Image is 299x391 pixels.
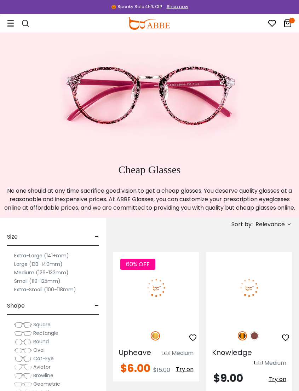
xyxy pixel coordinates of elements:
span: $15.00 [153,366,170,374]
span: Aviator [33,363,51,370]
img: Oval.png [14,347,32,354]
label: Medium (126-132mm) [14,268,69,277]
span: Square [33,321,51,328]
img: cheap glasses [60,33,240,156]
span: Relevance [255,218,285,231]
span: - [94,228,99,245]
span: Size [7,228,18,245]
span: Geometric [33,380,60,387]
span: Knowledge [212,348,252,357]
div: 🎃 Spooky Sale 45% Off! [111,4,162,10]
img: Brown [250,331,259,340]
span: - [94,297,99,314]
h1: Cheap Glasses [4,163,295,176]
span: Oval [33,346,45,354]
div: Medium [264,359,286,367]
span: Browline [33,372,53,379]
img: abbeglasses.com [128,17,169,30]
span: Sort by: [231,220,253,228]
span: Rectangle [33,329,58,337]
span: Try on [176,365,194,373]
img: Gold [151,331,160,340]
span: $9.00 [213,370,243,386]
img: size ruler [254,361,263,366]
label: Large (133-140mm) [14,260,63,268]
span: $6.00 [120,361,150,376]
img: Aviator.png [14,364,32,371]
img: Cat-Eye.png [14,355,32,362]
img: Geometric.png [14,381,32,388]
span: Upheave [119,348,151,357]
span: 60% OFF [120,259,155,270]
img: Browline.png [14,372,32,379]
div: Shop now [167,4,188,10]
img: Square.png [14,321,32,328]
img: Rectangle.png [14,330,32,337]
span: Round [33,338,49,345]
img: Tortoise Knowledge - Acetate ,Universal Bridge Fit [206,252,292,323]
a: 1 [283,21,292,29]
label: Extra-Small (100-118mm) [14,285,76,294]
span: Try on [269,375,286,383]
label: Extra-Large (141+mm) [14,251,69,260]
label: Small (119-125mm) [14,277,61,285]
img: Round.png [14,338,32,345]
button: Try on [176,363,194,376]
img: Gold Upheave - Metal ,Adjust Nose Pads [113,252,199,323]
span: Cat-Eye [33,355,54,362]
div: Medium [172,349,194,357]
span: Shape [7,297,25,314]
p: No one should at any time sacrifice good vision to get a cheap glasses. You deserve quality glass... [4,187,295,212]
a: Shop now [163,4,188,10]
img: Tortoise [238,331,247,340]
i: 1 [289,18,295,23]
button: Try on [269,373,286,386]
img: size ruler [162,351,170,356]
